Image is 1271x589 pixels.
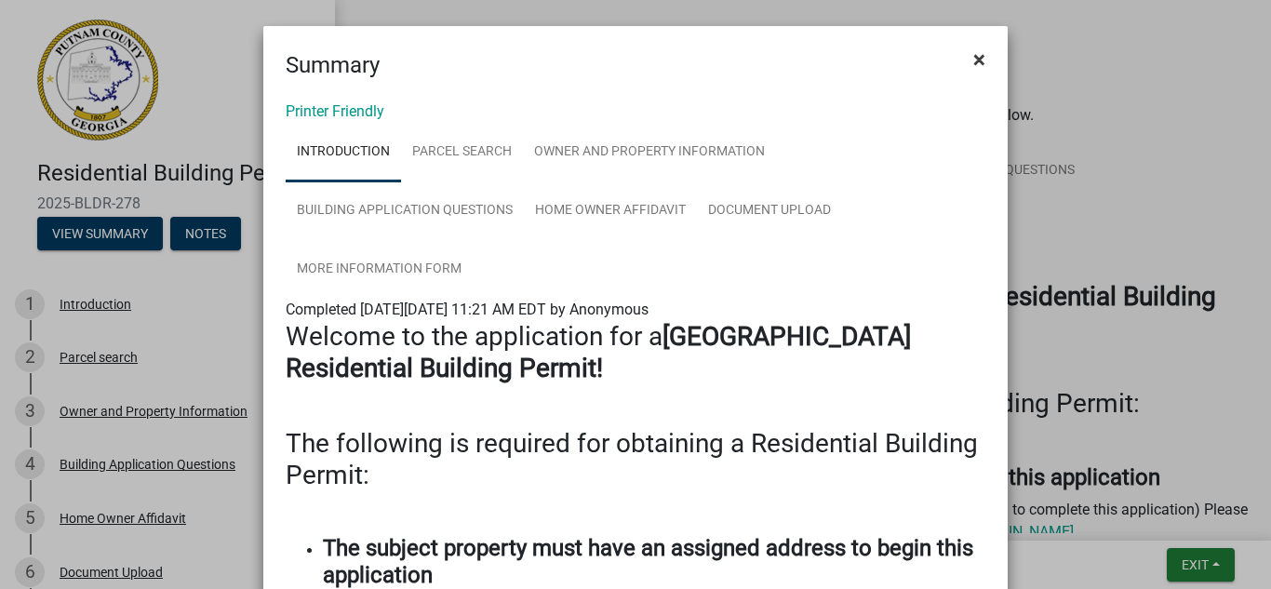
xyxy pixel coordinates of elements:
a: Owner and Property Information [523,123,776,182]
a: Introduction [286,123,401,182]
strong: The subject property must have an assigned address to begin this application [323,535,973,588]
a: Printer Friendly [286,102,384,120]
a: Parcel search [401,123,523,182]
span: × [973,47,985,73]
a: More Information Form [286,240,473,300]
h4: Summary [286,48,380,82]
a: Home Owner Affidavit [524,181,697,241]
a: Document Upload [697,181,842,241]
h3: The following is required for obtaining a Residential Building Permit: [286,428,985,490]
span: Completed [DATE][DATE] 11:21 AM EDT by Anonymous [286,301,649,318]
h3: Welcome to the application for a [286,321,985,383]
strong: [GEOGRAPHIC_DATA] Residential Building Permit! [286,321,911,383]
button: Close [958,33,1000,86]
a: Building Application Questions [286,181,524,241]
